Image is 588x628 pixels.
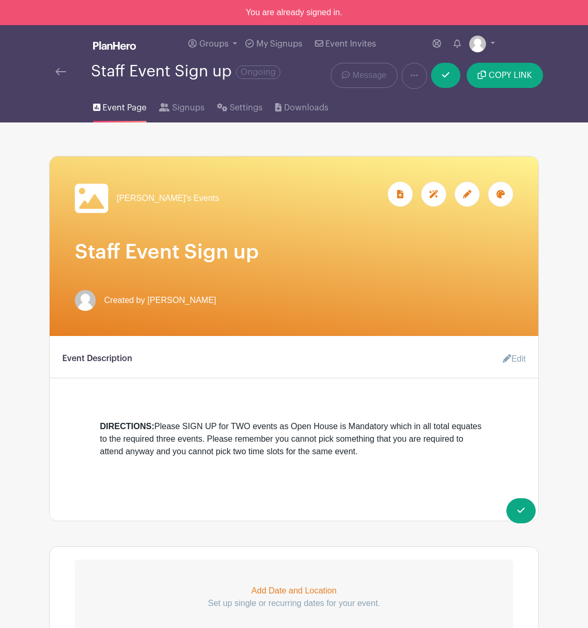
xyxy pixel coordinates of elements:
span: Groups [199,40,229,48]
a: Groups [184,25,241,63]
p: Set up single or recurring dates for your event. [75,597,513,610]
span: Ongoing [236,65,280,79]
strong: DIRECTIONS: [100,422,154,431]
h1: Staff Event Sign up [75,240,513,265]
button: COPY LINK [467,63,542,88]
a: Event Page [93,89,146,122]
span: [PERSON_NAME]'s Events [117,192,219,205]
span: COPY LINK [489,71,532,80]
span: Event Invites [325,40,376,48]
img: default-ce2991bfa6775e67f084385cd625a349d9dcbb7a52a09fb2fda1e96e2d18dcdb.png [469,36,486,52]
a: Edit [494,349,526,369]
a: Signups [159,89,204,122]
span: Downloads [284,102,329,114]
span: Event Page [103,102,146,114]
span: My Signups [256,40,302,48]
a: Downloads [275,89,328,122]
div: Staff Event Sign up [91,63,280,80]
a: My Signups [241,25,306,63]
img: logo_white-6c42ec7e38ccf1d336a20a19083b03d10ae64f83f12c07503d8b9e83406b4c7d.svg [93,41,136,50]
a: Message [331,63,397,88]
img: default-ce2991bfa6775e67f084385cd625a349d9dcbb7a52a09fb2fda1e96e2d18dcdb.png [75,290,96,311]
p: Add Date and Location [75,585,513,597]
span: Settings [230,102,263,114]
a: Event Invites [311,25,380,63]
a: [PERSON_NAME]'s Events [75,182,219,215]
h6: Event Description [62,354,132,364]
span: Created by [PERSON_NAME] [104,294,216,307]
span: Message [353,69,387,82]
span: Signups [172,102,205,114]
img: back-arrow-29a5d9b10d5bd6ae65dc969a981735edf675c4d7a1fe02e03b50dbd4ba3cdb55.svg [55,68,66,75]
a: Settings [217,89,263,122]
div: Please SIGN UP for TWO events as Open House is Mandatory which in all total equates to the requir... [100,420,488,458]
